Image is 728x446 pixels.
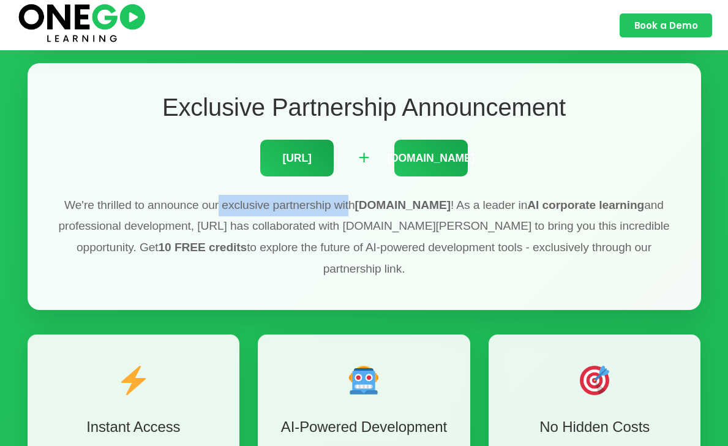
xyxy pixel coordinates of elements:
strong: 10 FREE credits [159,241,247,254]
h3: AI-Powered Development [276,418,452,435]
strong: AI corporate learning [527,198,644,211]
span: Book a Demo [634,21,698,30]
div: [URL] [260,140,334,176]
div: + [358,142,370,173]
h3: Instant Access [46,418,222,435]
a: Book a Demo [620,13,713,37]
div: [DOMAIN_NAME] [394,140,468,176]
img: ⚡ [119,366,148,395]
p: We're thrilled to announce our exclusive partnership with ! As a leader in and professional devel... [52,195,677,279]
img: 🎯 [580,366,609,395]
h2: Exclusive Partnership Announcement [52,94,677,121]
img: 🤖 [349,366,378,395]
strong: [DOMAIN_NAME] [355,198,450,211]
h3: No Hidden Costs [507,418,683,435]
